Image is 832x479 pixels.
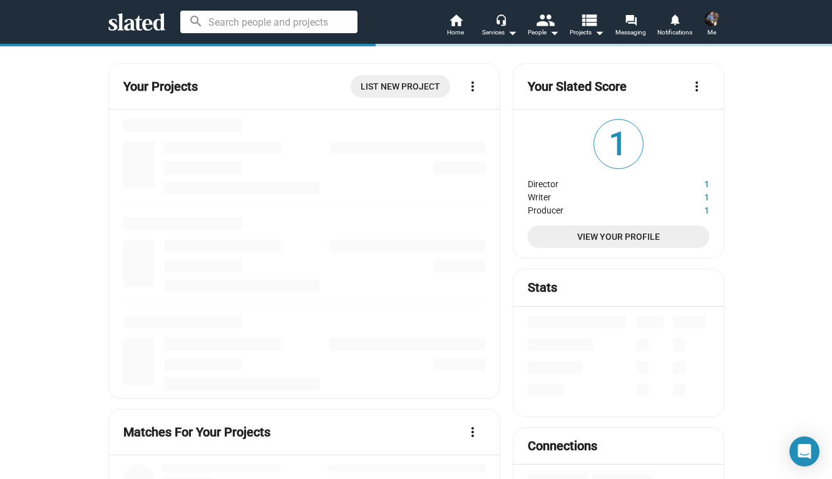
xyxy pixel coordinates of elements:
button: Services [478,13,521,40]
button: Jane BakerMe [697,9,727,41]
mat-icon: more_vert [465,79,480,94]
span: View Your Profile [538,225,699,248]
mat-card-title: Your Slated Score [528,78,627,95]
mat-icon: notifications [669,13,680,25]
mat-icon: view_list [579,11,597,29]
button: People [521,13,565,40]
span: Messaging [615,25,646,40]
mat-icon: home [448,13,463,28]
a: List New Project [351,75,450,98]
mat-icon: people [535,11,553,29]
a: Notifications [653,13,697,40]
div: People [528,25,559,40]
a: Messaging [609,13,653,40]
mat-icon: more_vert [465,425,480,440]
mat-card-title: Matches For Your Projects [123,424,270,441]
span: Home [447,25,464,40]
dd: 1 [662,189,709,202]
mat-icon: forum [625,14,637,26]
mat-icon: headset_mic [495,14,506,25]
dt: Director [528,176,662,189]
button: Projects [565,13,609,40]
mat-icon: arrow_drop_down [547,25,562,40]
mat-icon: more_vert [689,79,704,94]
input: Search people and projects [180,11,357,33]
span: 1 [594,120,643,168]
mat-icon: arrow_drop_down [592,25,607,40]
a: Home [434,13,478,40]
dd: 1 [662,202,709,215]
mat-icon: arrow_drop_down [505,25,520,40]
span: Projects [570,25,604,40]
div: Open Intercom Messenger [789,436,819,466]
span: Me [707,25,716,40]
dt: Producer [528,202,662,215]
mat-card-title: Stats [528,279,557,296]
span: List New Project [361,75,440,98]
a: View Your Profile [528,225,709,248]
div: Services [482,25,517,40]
img: Jane Baker [704,11,719,26]
mat-card-title: Your Projects [123,78,198,95]
dd: 1 [662,176,709,189]
mat-card-title: Connections [528,438,597,455]
span: Notifications [657,25,692,40]
dt: Writer [528,189,662,202]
